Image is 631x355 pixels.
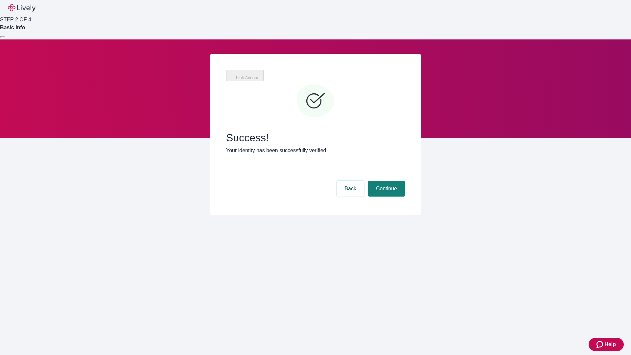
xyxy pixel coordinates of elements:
[589,338,624,351] button: Zendesk support iconHelp
[604,341,616,348] span: Help
[368,181,405,197] button: Continue
[296,82,335,121] svg: Checkmark icon
[596,341,604,348] svg: Zendesk support icon
[226,70,264,81] button: Link Account
[8,4,35,12] img: Lively
[226,131,405,144] span: Success!
[337,181,364,197] button: Back
[226,147,405,154] p: Your identity has been successfully verified.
